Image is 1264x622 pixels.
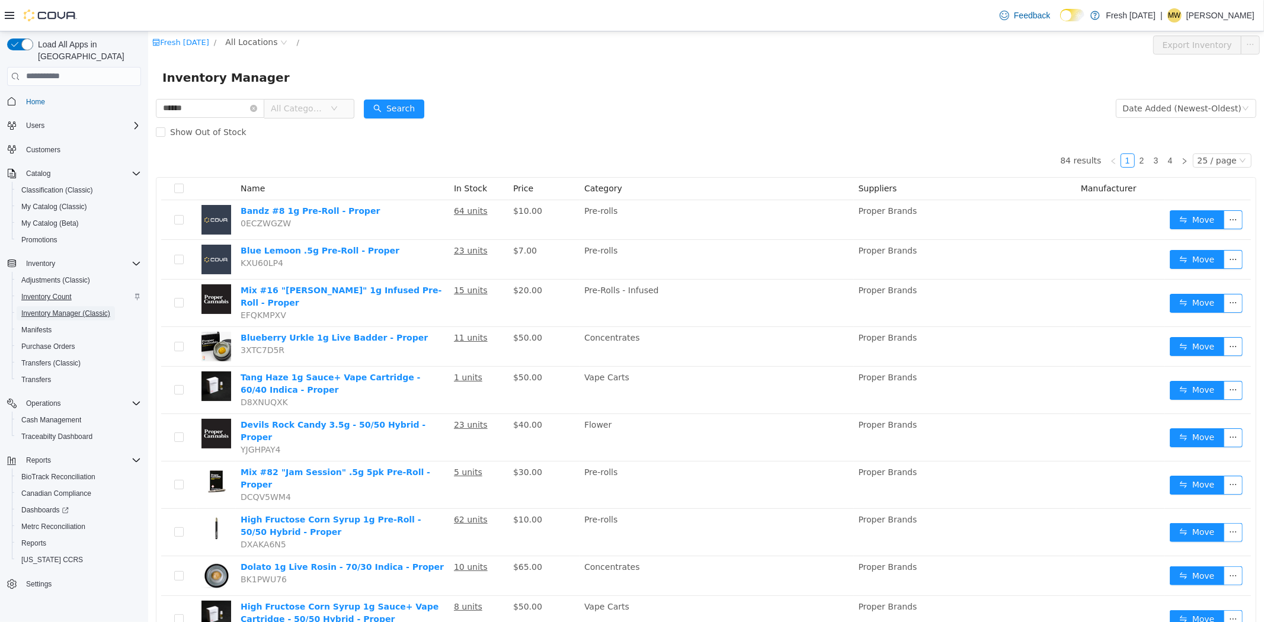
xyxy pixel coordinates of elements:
span: Metrc Reconciliation [21,522,85,531]
li: Previous Page [958,122,972,136]
li: 3 [1001,122,1015,136]
button: icon: swapMove [1022,179,1076,198]
span: In Stock [306,152,339,162]
img: Blue Lemoon .5g Pre-Roll - Proper placeholder [53,213,83,243]
a: Blueberry Urkle 1g Live Badder - Proper [92,302,280,311]
span: Dashboards [17,503,141,517]
a: Home [21,95,50,109]
a: My Catalog (Classic) [17,200,92,214]
span: Proper Brands [711,436,769,445]
a: High Fructose Corn Syrup 1g Pre-Roll - 50/50 Hybrid - Proper [92,483,273,505]
span: Proper Brands [711,254,769,264]
i: icon: down [183,73,190,82]
button: icon: ellipsis [1076,262,1095,281]
span: Catalog [21,166,141,181]
button: icon: swapMove [1022,397,1076,416]
img: High Fructose Corn Syrup 1g Sauce+ Vape Cartridge - 50/50 Hybrid - Proper hero shot [53,569,83,599]
u: 11 units [306,302,340,311]
span: Suppliers [711,152,749,162]
button: Export Inventory [1005,4,1093,23]
button: Promotions [12,232,146,248]
img: Tang Haze 1g Sauce+ Vape Cartridge - 60/40 Indica - Proper hero shot [53,340,83,370]
img: Dolato 1g Live Rosin - 70/30 Indica - Proper hero shot [53,530,83,559]
span: $50.00 [365,302,394,311]
img: High Fructose Corn Syrup 1g Pre-Roll - 50/50 Hybrid - Proper hero shot [53,482,83,512]
a: Promotions [17,233,62,247]
button: Canadian Compliance [12,485,146,502]
td: Concentrates [431,525,706,565]
span: Inventory [26,259,55,268]
span: DXAKA6N5 [92,508,138,518]
span: BioTrack Reconciliation [21,472,95,482]
span: Cash Management [21,415,81,425]
a: High Fructose Corn Syrup 1g Sauce+ Vape Cartridge - 50/50 Hybrid - Proper [92,570,290,592]
span: 3XTC7D5R [92,314,136,323]
span: All Locations [77,4,129,17]
span: My Catalog (Classic) [21,202,87,211]
a: Settings [21,577,56,591]
span: Washington CCRS [17,553,141,567]
p: [PERSON_NAME] [1186,8,1255,23]
span: Dark Mode [1060,21,1061,22]
a: Adjustments (Classic) [17,273,95,287]
button: Users [21,118,49,133]
span: Transfers [17,373,141,387]
span: My Catalog (Classic) [17,200,141,214]
td: Pre-rolls [431,209,706,248]
button: icon: ellipsis [1076,306,1095,325]
button: icon: ellipsis [1093,4,1112,23]
span: Traceabilty Dashboard [21,432,92,441]
span: Price [365,152,385,162]
a: Traceabilty Dashboard [17,429,97,444]
button: icon: swapMove [1022,535,1076,554]
u: 23 units [306,214,340,224]
span: $30.00 [365,436,394,445]
button: icon: swapMove [1022,444,1076,463]
span: Load All Apps in [GEOGRAPHIC_DATA] [33,39,141,62]
p: | [1160,8,1163,23]
button: My Catalog (Beta) [12,215,146,232]
span: DCQV5WM4 [92,461,143,470]
span: Reports [21,538,46,548]
a: Devils Rock Candy 3.5g - 50/50 Hybrid - Proper [92,389,277,411]
span: Settings [26,579,52,589]
a: Cash Management [17,413,86,427]
button: Operations [21,396,66,411]
span: Name [92,152,117,162]
a: Bandz #8 1g Pre-Roll - Proper [92,175,232,184]
span: Proper Brands [711,214,769,224]
td: Pre-rolls [431,169,706,209]
td: Concentrates [431,296,706,335]
span: Canadian Compliance [21,489,91,498]
button: Reports [21,453,56,467]
td: Vape Carts [431,565,706,612]
a: Metrc Reconciliation [17,520,90,534]
a: 1 [973,123,986,136]
button: Inventory Manager (Classic) [12,305,146,322]
a: 3 [1001,123,1015,136]
img: Mix #16 "Banana Foster" 1g Infused Pre-Roll - Proper hero shot [53,253,83,283]
a: Transfers (Classic) [17,356,85,370]
a: Feedback [995,4,1055,27]
a: My Catalog (Beta) [17,216,84,230]
li: 1 [972,122,987,136]
span: D8XNUQXK [92,366,140,376]
span: Dashboards [21,505,69,515]
span: YJGHPAY4 [92,413,133,423]
img: Bandz #8 1g Pre-Roll - Proper placeholder [53,174,83,203]
button: icon: ellipsis [1076,179,1095,198]
u: 5 units [306,436,334,445]
button: Transfers (Classic) [12,355,146,371]
span: $10.00 [365,483,394,493]
i: icon: right [1033,126,1040,133]
span: Home [21,94,141,109]
span: Classification (Classic) [21,185,93,195]
button: icon: ellipsis [1076,579,1095,598]
a: Dashboards [12,502,146,518]
span: Proper Brands [711,483,769,493]
div: 25 / page [1049,123,1089,136]
span: [US_STATE] CCRS [21,555,83,565]
button: Catalog [2,165,146,182]
span: Inventory Manager [14,37,149,56]
button: icon: ellipsis [1076,397,1095,416]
